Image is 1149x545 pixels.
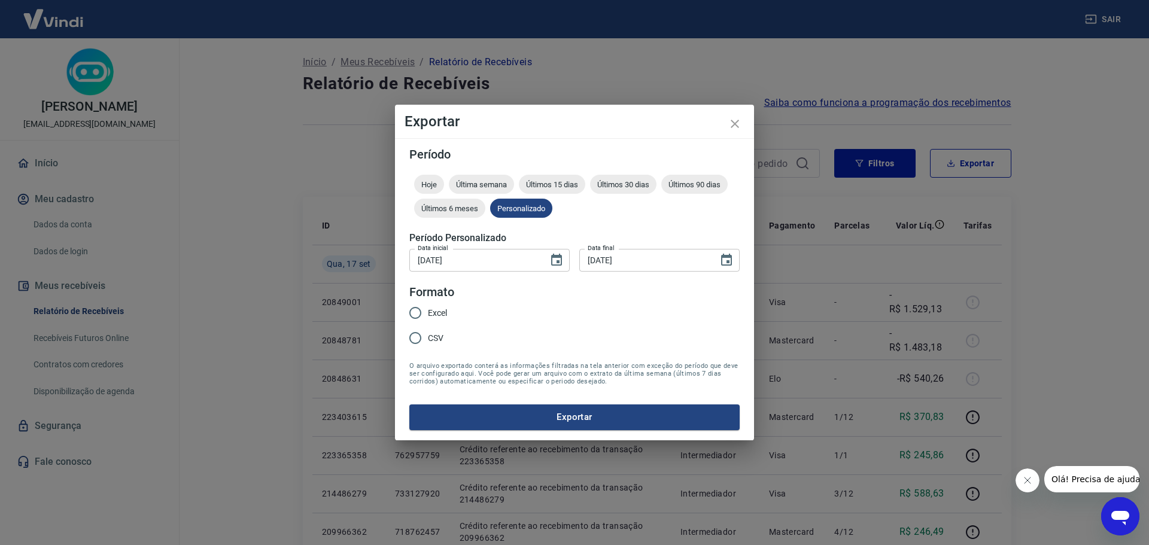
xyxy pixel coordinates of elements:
[490,204,552,213] span: Personalizado
[519,180,585,189] span: Últimos 15 dias
[409,284,454,301] legend: Formato
[1016,468,1039,492] iframe: Fechar mensagem
[449,175,514,194] div: Última semana
[7,8,101,18] span: Olá! Precisa de ajuda?
[588,243,615,252] label: Data final
[405,114,744,129] h4: Exportar
[409,362,740,385] span: O arquivo exportado conterá as informações filtradas na tela anterior com exceção do período que ...
[414,175,444,194] div: Hoje
[661,175,728,194] div: Últimos 90 dias
[1101,497,1139,535] iframe: Botão para abrir a janela de mensagens
[721,109,749,138] button: close
[409,249,540,271] input: DD/MM/YYYY
[414,204,485,213] span: Últimos 6 meses
[428,332,443,345] span: CSV
[579,249,710,271] input: DD/MM/YYYY
[545,248,569,272] button: Choose date, selected date is 28 de ago de 2025
[409,148,740,160] h5: Período
[409,232,740,244] h5: Período Personalizado
[1044,466,1139,492] iframe: Mensagem da empresa
[414,180,444,189] span: Hoje
[490,199,552,218] div: Personalizado
[590,180,656,189] span: Últimos 30 dias
[519,175,585,194] div: Últimos 15 dias
[418,243,448,252] label: Data inicial
[449,180,514,189] span: Última semana
[414,199,485,218] div: Últimos 6 meses
[428,307,447,319] span: Excel
[715,248,738,272] button: Choose date, selected date is 30 de set de 2025
[590,175,656,194] div: Últimos 30 dias
[661,180,728,189] span: Últimos 90 dias
[409,404,740,430] button: Exportar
